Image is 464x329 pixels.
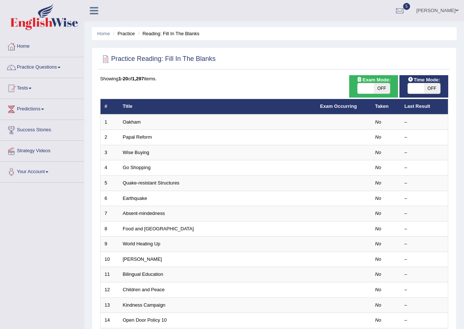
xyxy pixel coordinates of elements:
[123,241,160,246] a: World Heating Up
[101,176,119,191] td: 5
[123,226,194,231] a: Food and [GEOGRAPHIC_DATA]
[375,134,381,140] em: No
[0,141,84,159] a: Strategy Videos
[0,57,84,76] a: Practice Questions
[424,83,440,94] span: OFF
[405,164,444,171] div: –
[123,150,149,155] a: Wise Buying
[349,75,398,98] div: Show exams occurring in exams
[374,83,390,94] span: OFF
[101,114,119,130] td: 1
[100,75,448,82] div: Showing of items.
[101,221,119,237] td: 8
[405,195,444,202] div: –
[111,30,135,37] li: Practice
[405,226,444,233] div: –
[405,119,444,126] div: –
[320,103,357,109] a: Exam Occurring
[371,99,401,114] th: Taken
[0,36,84,55] a: Home
[123,271,164,277] a: Bilingual Education
[405,271,444,278] div: –
[405,180,444,187] div: –
[123,211,165,216] a: Absent-mindedness
[123,302,165,308] a: Kindness Campaign
[118,76,128,81] b: 1-20
[375,241,381,246] em: No
[101,160,119,176] td: 4
[123,134,152,140] a: Papal Reform
[101,313,119,328] td: 14
[123,180,180,186] a: Quake-resistant Structures
[0,78,84,96] a: Tests
[101,237,119,252] td: 9
[100,54,216,65] h2: Practice Reading: Fill In The Blanks
[405,76,443,84] span: Time Mode:
[405,256,444,263] div: –
[375,256,381,262] em: No
[123,119,141,125] a: Oakham
[136,30,199,37] li: Reading: Fill In The Blanks
[123,195,147,201] a: Earthquake
[123,165,151,170] a: Go Shopping
[375,302,381,308] em: No
[101,252,119,267] td: 10
[405,317,444,324] div: –
[375,271,381,277] em: No
[119,99,316,114] th: Title
[101,191,119,206] td: 6
[405,302,444,309] div: –
[401,99,448,114] th: Last Result
[405,134,444,141] div: –
[132,76,144,81] b: 1,297
[375,165,381,170] em: No
[354,76,394,84] span: Exam Mode:
[101,145,119,160] td: 3
[405,286,444,293] div: –
[0,99,84,117] a: Predictions
[101,267,119,282] td: 11
[123,256,162,262] a: [PERSON_NAME]
[375,150,381,155] em: No
[97,31,110,36] a: Home
[101,130,119,145] td: 2
[0,120,84,138] a: Success Stories
[403,3,410,10] span: 5
[375,180,381,186] em: No
[123,287,165,292] a: Children and Peace
[101,282,119,297] td: 12
[123,317,167,323] a: Open Door Policy 10
[375,211,381,216] em: No
[0,162,84,180] a: Your Account
[405,149,444,156] div: –
[405,241,444,248] div: –
[375,119,381,125] em: No
[101,99,119,114] th: #
[101,297,119,313] td: 13
[375,226,381,231] em: No
[375,195,381,201] em: No
[375,287,381,292] em: No
[375,317,381,323] em: No
[405,210,444,217] div: –
[101,206,119,222] td: 7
